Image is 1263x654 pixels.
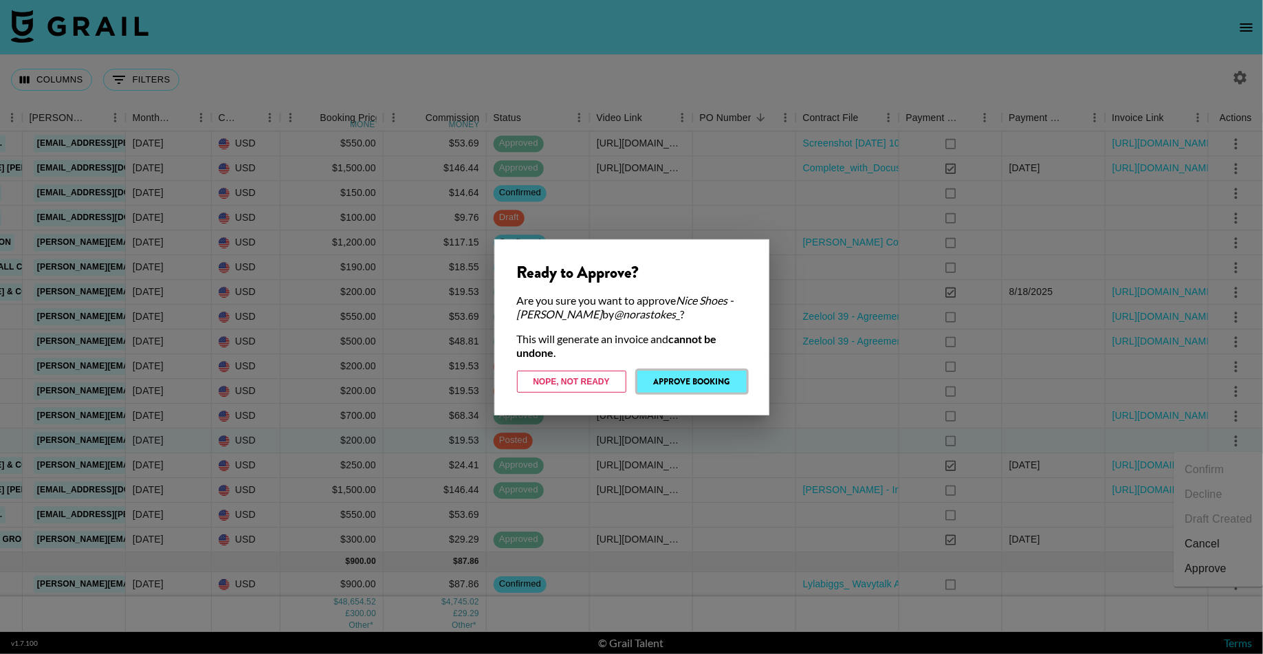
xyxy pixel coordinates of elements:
strong: cannot be undone [517,332,717,359]
button: Approve Booking [637,371,747,393]
div: Are you sure you want to approve by ? [517,294,747,321]
em: @ norastokes_ [615,307,681,320]
div: This will generate an invoice and . [517,332,747,360]
div: Ready to Approve? [517,262,747,283]
button: Nope, Not Ready [517,371,626,393]
em: Nice Shoes - [PERSON_NAME] [517,294,734,320]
